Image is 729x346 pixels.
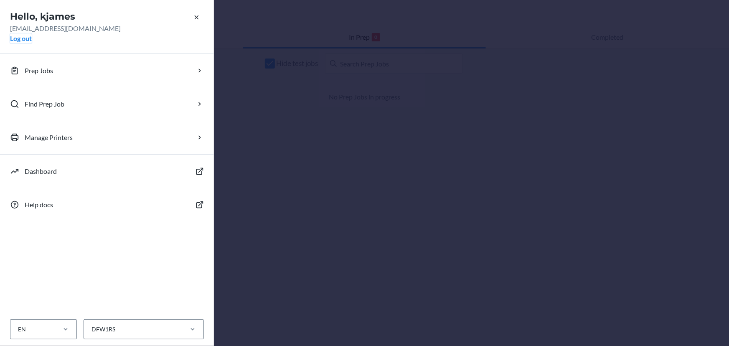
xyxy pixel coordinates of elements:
div: DFW1RS [91,325,115,334]
p: Manage Printers [25,132,73,142]
input: DFW1RS [91,325,91,334]
p: Find Prep Job [25,99,64,109]
p: Dashboard [25,166,57,176]
div: EN [18,325,26,334]
p: Help docs [25,200,53,210]
input: EN [17,325,18,334]
h2: Hello, kjames [10,10,204,23]
p: [EMAIL_ADDRESS][DOMAIN_NAME] [10,23,204,33]
button: Log out [10,33,32,43]
p: Prep Jobs [25,66,53,76]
